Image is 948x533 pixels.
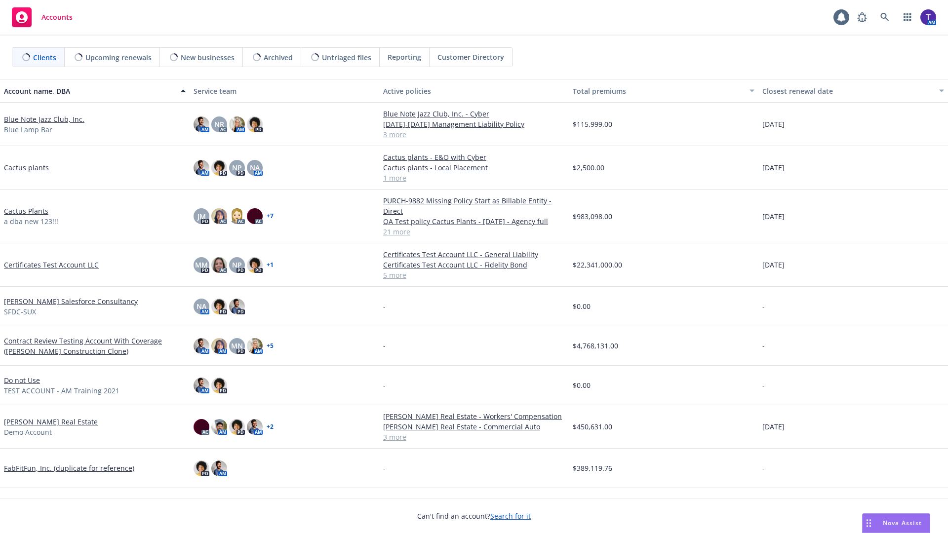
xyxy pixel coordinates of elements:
[4,375,40,385] a: Do not Use
[4,417,98,427] a: [PERSON_NAME] Real Estate
[383,195,565,216] a: PURCH-9882 Missing Policy Start as Billable Entity - Direct
[4,162,49,173] a: Cactus plants
[4,206,48,216] a: Cactus Plants
[197,211,206,222] span: JM
[437,52,504,62] span: Customer Directory
[383,380,386,390] span: -
[232,162,242,173] span: NP
[383,301,386,311] span: -
[573,86,744,96] div: Total premiums
[762,301,765,311] span: -
[383,463,386,473] span: -
[229,116,245,132] img: photo
[194,116,209,132] img: photo
[4,124,52,135] span: Blue Lamp Bar
[762,211,785,222] span: [DATE]
[211,378,227,393] img: photo
[229,208,245,224] img: photo
[762,119,785,129] span: [DATE]
[247,419,263,435] img: photo
[229,299,245,314] img: photo
[569,79,758,103] button: Total premiums
[247,208,263,224] img: photo
[214,119,224,129] span: NR
[898,7,917,27] a: Switch app
[211,257,227,273] img: photo
[267,424,274,430] a: + 2
[211,299,227,314] img: photo
[383,162,565,173] a: Cactus plants - Local Placement
[762,380,765,390] span: -
[762,421,785,432] span: [DATE]
[383,341,386,351] span: -
[383,260,565,270] a: Certificates Test Account LLC - Fidelity Bond
[194,419,209,435] img: photo
[573,119,612,129] span: $115,999.00
[762,463,765,473] span: -
[863,514,875,533] div: Drag to move
[383,421,565,432] a: [PERSON_NAME] Real Estate - Commercial Auto
[190,79,379,103] button: Service team
[267,343,274,349] a: + 5
[383,152,565,162] a: Cactus plants - E&O with Cyber
[762,260,785,270] span: [DATE]
[4,306,36,317] span: SFDC-SUX
[383,432,565,442] a: 3 more
[4,296,138,306] a: [PERSON_NAME] Salesforce Consultancy
[573,380,591,390] span: $0.00
[383,270,565,280] a: 5 more
[875,7,895,27] a: Search
[4,385,119,396] span: TEST ACCOUNT - AM Training 2021
[197,301,206,311] span: NA
[4,216,58,227] span: a dba new 123!!!
[762,341,765,351] span: -
[232,260,242,270] span: NP
[211,460,227,476] img: photo
[383,216,565,227] a: QA Test policy Cactus Plants - [DATE] - Agency full
[920,9,936,25] img: photo
[211,160,227,176] img: photo
[181,52,235,63] span: New businesses
[247,116,263,132] img: photo
[211,419,227,435] img: photo
[33,52,56,63] span: Clients
[247,338,263,354] img: photo
[573,260,622,270] span: $22,341,000.00
[194,378,209,393] img: photo
[267,262,274,268] a: + 1
[194,86,375,96] div: Service team
[383,109,565,119] a: Blue Note Jazz Club, Inc. - Cyber
[211,208,227,224] img: photo
[4,427,52,437] span: Demo Account
[862,513,930,533] button: Nova Assist
[383,249,565,260] a: Certificates Test Account LLC - General Liability
[383,119,565,129] a: [DATE]-[DATE] Management Liability Policy
[194,338,209,354] img: photo
[231,341,243,351] span: MN
[264,52,293,63] span: Archived
[322,52,371,63] span: Untriaged files
[490,511,531,521] a: Search for it
[85,52,152,63] span: Upcoming renewals
[573,463,612,473] span: $389,119.76
[883,519,922,527] span: Nova Assist
[195,260,208,270] span: MM
[229,419,245,435] img: photo
[4,86,175,96] div: Account name, DBA
[379,79,569,103] button: Active policies
[41,13,73,21] span: Accounts
[573,211,612,222] span: $983,098.00
[4,336,186,356] a: Contract Review Testing Account With Coverage ([PERSON_NAME] Construction Clone)
[573,421,612,432] span: $450,631.00
[383,227,565,237] a: 21 more
[383,411,565,421] a: [PERSON_NAME] Real Estate - Workers' Compensation
[247,257,263,273] img: photo
[573,162,604,173] span: $2,500.00
[194,460,209,476] img: photo
[762,162,785,173] span: [DATE]
[4,463,134,473] a: FabFitFun, Inc. (duplicate for reference)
